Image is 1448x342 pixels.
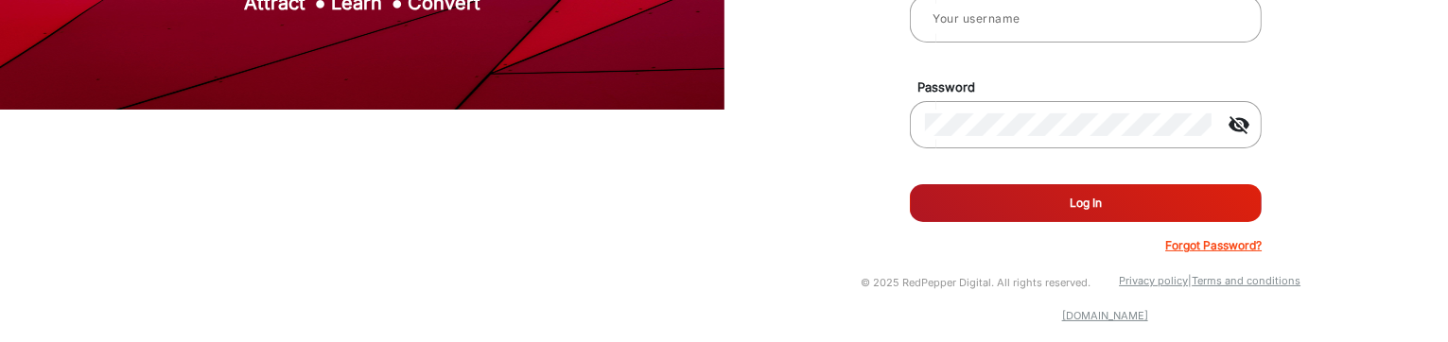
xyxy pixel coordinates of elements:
[925,8,1247,30] input: Your username
[1165,237,1262,254] p: Forgot Password?
[1062,309,1148,322] a: [DOMAIN_NAME]
[1119,274,1188,287] a: Privacy policy
[903,78,1283,97] mat-label: Password
[1192,274,1300,287] a: Terms and conditions
[1216,113,1262,136] mat-icon: visibility_off
[910,184,1262,222] button: Log In
[861,276,1090,289] small: © 2025 RedPepper Digital. All rights reserved.
[1188,274,1192,287] a: |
